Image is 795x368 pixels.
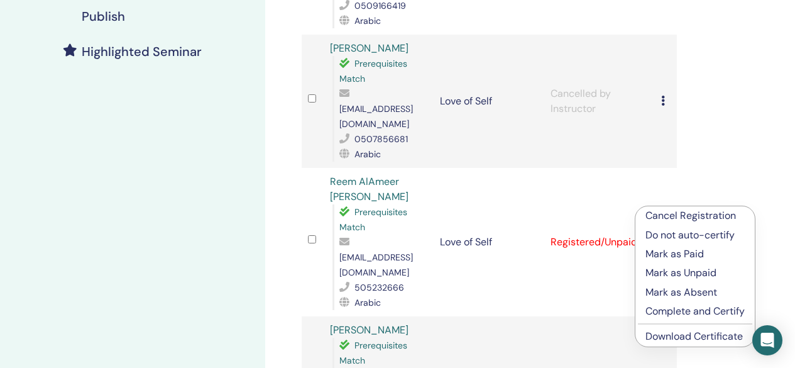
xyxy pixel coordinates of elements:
p: Mark as Paid [645,247,745,262]
span: Prerequisites Match [339,206,407,233]
span: Arabic [354,15,381,26]
span: 0507856681 [354,133,408,145]
td: Love of Self [434,168,544,316]
span: Prerequisites Match [339,340,407,366]
div: Open Intercom Messenger [752,325,782,355]
span: Arabic [354,297,381,308]
a: [PERSON_NAME] [330,42,408,55]
span: 505232666 [354,282,404,293]
p: Cancel Registration [645,208,745,223]
span: Arabic [354,148,381,160]
h4: Highlighted Seminar [82,44,202,59]
p: Mark as Absent [645,285,745,300]
h4: Publish [82,9,125,24]
a: Reem AlAmeer [PERSON_NAME] [330,175,408,203]
p: Mark as Unpaid [645,265,745,281]
td: Love of Self [434,35,544,168]
p: Complete and Certify [645,304,745,319]
a: [PERSON_NAME] [330,323,408,337]
a: Download Certificate [645,330,743,343]
span: [EMAIL_ADDRESS][DOMAIN_NAME] [339,103,413,130]
span: Prerequisites Match [339,58,407,84]
p: Do not auto-certify [645,228,745,243]
span: [EMAIL_ADDRESS][DOMAIN_NAME] [339,252,413,278]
